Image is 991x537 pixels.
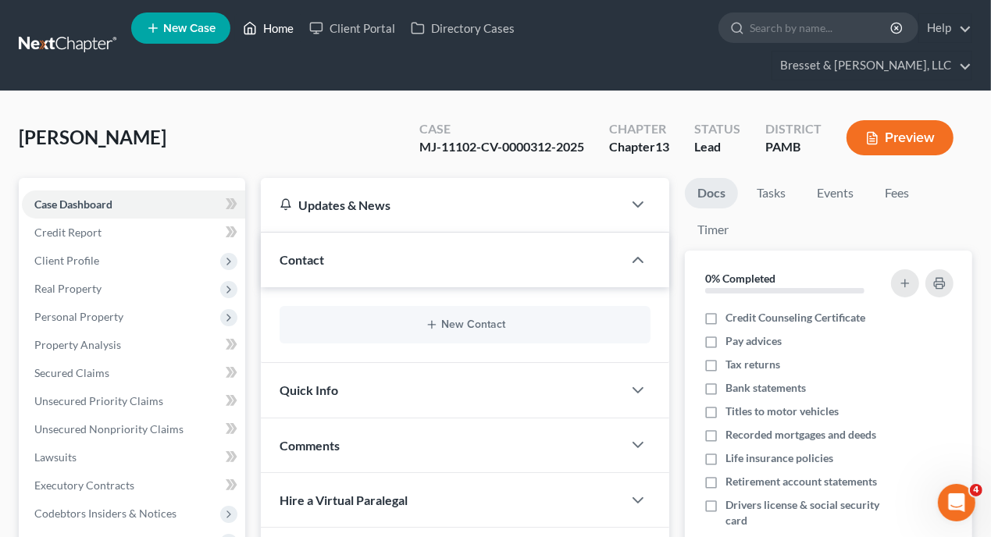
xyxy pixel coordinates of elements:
[765,120,822,138] div: District
[919,14,971,42] a: Help
[235,14,301,42] a: Home
[694,120,740,138] div: Status
[34,422,184,436] span: Unsecured Nonpriority Claims
[163,23,216,34] span: New Case
[34,366,109,379] span: Secured Claims
[705,272,775,285] strong: 0% Completed
[34,310,123,323] span: Personal Property
[22,471,245,500] a: Executory Contracts
[22,415,245,443] a: Unsecured Nonpriority Claims
[280,252,324,267] span: Contact
[609,138,669,156] div: Chapter
[804,178,866,208] a: Events
[280,197,604,213] div: Updates & News
[725,450,833,466] span: Life insurance policies
[34,254,99,267] span: Client Profile
[655,139,669,154] span: 13
[34,478,134,492] span: Executory Contracts
[750,13,893,42] input: Search by name...
[725,357,780,372] span: Tax returns
[970,484,982,496] span: 4
[280,493,408,507] span: Hire a Virtual Paralegal
[34,338,121,351] span: Property Analysis
[34,226,102,239] span: Credit Report
[280,382,338,397] span: Quick Info
[725,474,877,489] span: Retirement account statements
[292,318,638,331] button: New Contact
[301,14,403,42] a: Client Portal
[22,331,245,359] a: Property Analysis
[872,178,922,208] a: Fees
[725,404,839,419] span: Titles to motor vehicles
[685,178,738,208] a: Docs
[765,138,822,156] div: PAMB
[403,14,522,42] a: Directory Cases
[22,219,245,247] a: Credit Report
[280,438,340,453] span: Comments
[34,507,176,520] span: Codebtors Insiders & Notices
[725,497,887,528] span: Drivers license & social security card
[725,333,782,349] span: Pay advices
[725,380,806,396] span: Bank statements
[725,427,876,443] span: Recorded mortgages and deeds
[22,387,245,415] a: Unsecured Priority Claims
[609,120,669,138] div: Chapter
[772,52,971,80] a: Bresset & [PERSON_NAME], LLC
[938,484,975,521] iframe: Intercom live chat
[19,126,166,148] span: [PERSON_NAME]
[694,138,740,156] div: Lead
[847,120,954,155] button: Preview
[34,282,102,295] span: Real Property
[419,138,584,156] div: MJ-11102-CV-0000312-2025
[34,197,112,211] span: Case Dashboard
[685,215,741,245] a: Timer
[22,190,245,219] a: Case Dashboard
[34,394,163,407] span: Unsecured Priority Claims
[22,359,245,387] a: Secured Claims
[22,443,245,471] a: Lawsuits
[744,178,798,208] a: Tasks
[419,120,584,138] div: Case
[34,450,77,464] span: Lawsuits
[725,310,865,325] span: Credit Counseling Certificate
